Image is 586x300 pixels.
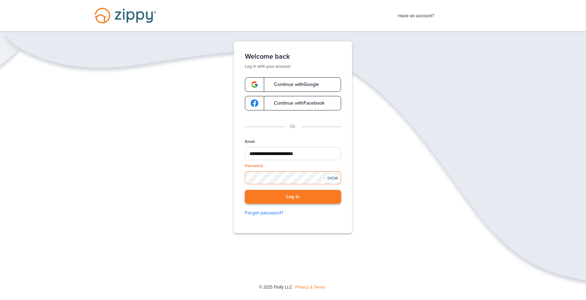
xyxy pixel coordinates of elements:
[398,9,435,20] span: Have an account?
[245,209,341,217] a: Forgot password?
[245,139,255,145] label: Email
[267,82,319,87] span: Continue with Google
[245,77,341,92] a: google-logoContinue withGoogle
[251,81,258,88] img: google-logo
[259,285,292,290] span: © 2025 Floify LLC
[245,52,341,61] h1: Welcome back
[295,285,325,290] a: Privacy & Terms
[267,101,325,106] span: Continue with Facebook
[245,96,341,110] a: google-logoContinue withFacebook
[245,163,263,169] label: Password
[245,171,341,184] input: Password
[245,190,341,204] button: Log in
[325,175,340,182] div: SHOW
[251,99,258,107] img: google-logo
[290,123,296,130] p: Or
[245,64,341,69] p: Log in with your account.
[245,147,341,160] input: Email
